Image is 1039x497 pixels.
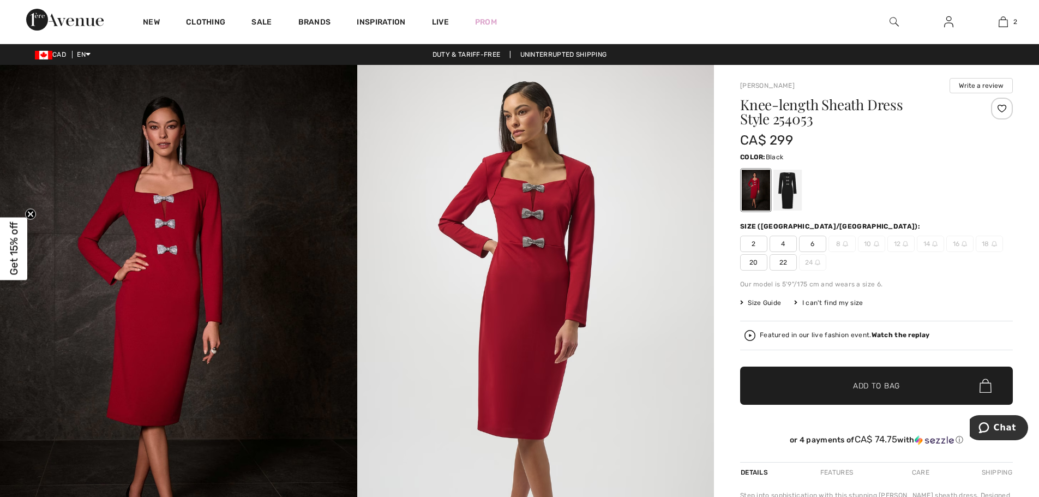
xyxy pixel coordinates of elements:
[976,236,1003,252] span: 18
[874,241,879,247] img: ring-m.svg
[35,51,70,58] span: CAD
[740,298,781,308] span: Size Guide
[740,367,1013,405] button: Add to Bag
[811,463,862,482] div: Features
[740,82,795,89] a: [PERSON_NAME]
[251,17,272,29] a: Sale
[26,9,104,31] img: 1ère Avenue
[853,380,900,392] span: Add to Bag
[935,15,962,29] a: Sign In
[979,463,1013,482] div: Shipping
[917,236,944,252] span: 14
[8,222,20,276] span: Get 15% off
[903,241,908,247] img: ring-m.svg
[1013,17,1017,27] span: 2
[740,254,767,271] span: 20
[799,254,826,271] span: 24
[992,241,997,247] img: ring-m.svg
[186,17,225,29] a: Clothing
[915,435,954,445] img: Sezzle
[740,236,767,252] span: 2
[740,133,793,148] span: CA$ 299
[773,170,802,211] div: Black
[740,434,1013,449] div: or 4 payments ofCA$ 74.75withSezzle Click to learn more about Sezzle
[744,330,755,341] img: Watch the replay
[740,434,1013,445] div: or 4 payments of with
[903,463,939,482] div: Care
[970,415,1028,442] iframe: Opens a widget where you can chat to one of our agents
[740,463,771,482] div: Details
[77,51,91,58] span: EN
[740,153,766,161] span: Color:
[35,51,52,59] img: Canadian Dollar
[742,170,770,211] div: Deep cherry
[946,236,974,252] span: 16
[976,15,1030,28] a: 2
[872,331,930,339] strong: Watch the replay
[950,78,1013,93] button: Write a review
[143,17,160,29] a: New
[432,16,449,28] a: Live
[794,298,863,308] div: I can't find my size
[25,208,36,219] button: Close teaser
[740,279,1013,289] div: Our model is 5'9"/175 cm and wears a size 6.
[944,15,953,28] img: My Info
[766,153,784,161] span: Black
[740,221,922,231] div: Size ([GEOGRAPHIC_DATA]/[GEOGRAPHIC_DATA]):
[828,236,856,252] span: 8
[887,236,915,252] span: 12
[770,254,797,271] span: 22
[932,241,938,247] img: ring-m.svg
[770,236,797,252] span: 4
[858,236,885,252] span: 10
[475,16,497,28] a: Prom
[962,241,967,247] img: ring-m.svg
[298,17,331,29] a: Brands
[980,379,992,393] img: Bag.svg
[815,260,820,265] img: ring-m.svg
[999,15,1008,28] img: My Bag
[890,15,899,28] img: search the website
[740,98,968,126] h1: Knee-length Sheath Dress Style 254053
[760,332,929,339] div: Featured in our live fashion event.
[799,236,826,252] span: 6
[855,434,898,445] span: CA$ 74.75
[843,241,848,247] img: ring-m.svg
[357,17,405,29] span: Inspiration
